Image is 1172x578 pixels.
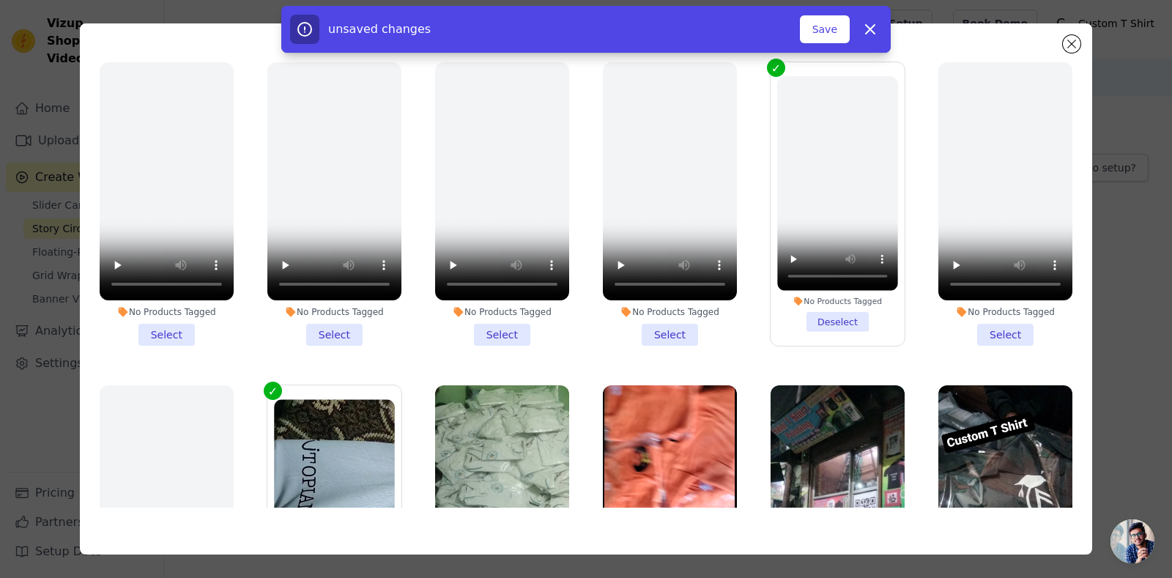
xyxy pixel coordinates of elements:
[435,306,569,318] div: No Products Tagged
[328,22,431,36] span: unsaved changes
[938,306,1072,318] div: No Products Tagged
[603,306,737,318] div: No Products Tagged
[777,296,898,306] div: No Products Tagged
[1110,519,1154,563] a: Open chat
[800,15,850,43] button: Save
[267,306,401,318] div: No Products Tagged
[100,306,234,318] div: No Products Tagged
